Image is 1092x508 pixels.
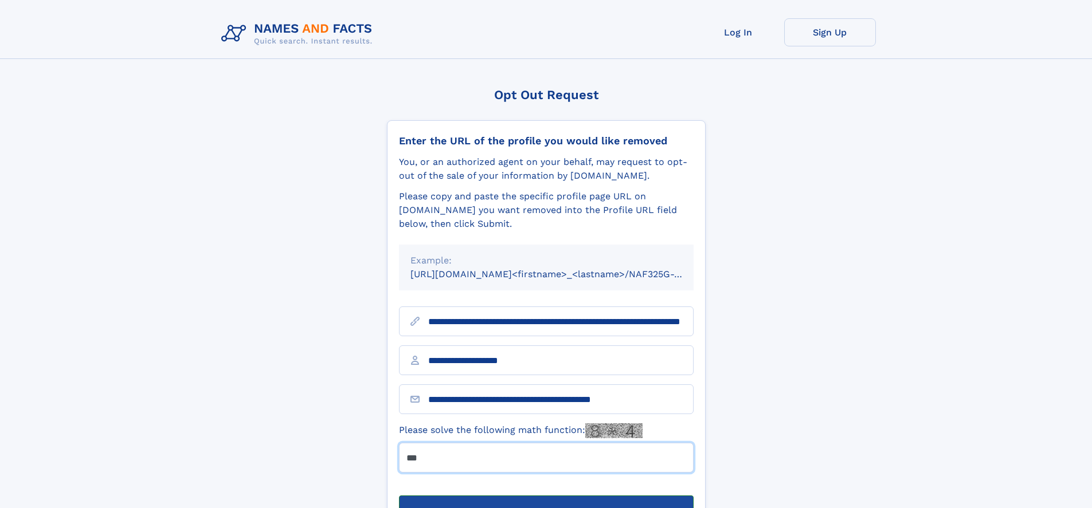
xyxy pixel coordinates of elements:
[387,88,706,102] div: Opt Out Request
[692,18,784,46] a: Log In
[399,423,643,438] label: Please solve the following math function:
[217,18,382,49] img: Logo Names and Facts
[399,135,694,147] div: Enter the URL of the profile you would like removed
[399,190,694,231] div: Please copy and paste the specific profile page URL on [DOMAIN_NAME] you want removed into the Pr...
[399,155,694,183] div: You, or an authorized agent on your behalf, may request to opt-out of the sale of your informatio...
[784,18,876,46] a: Sign Up
[410,254,682,267] div: Example:
[410,269,715,279] small: [URL][DOMAIN_NAME]<firstname>_<lastname>/NAF325G-xxxxxxxx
